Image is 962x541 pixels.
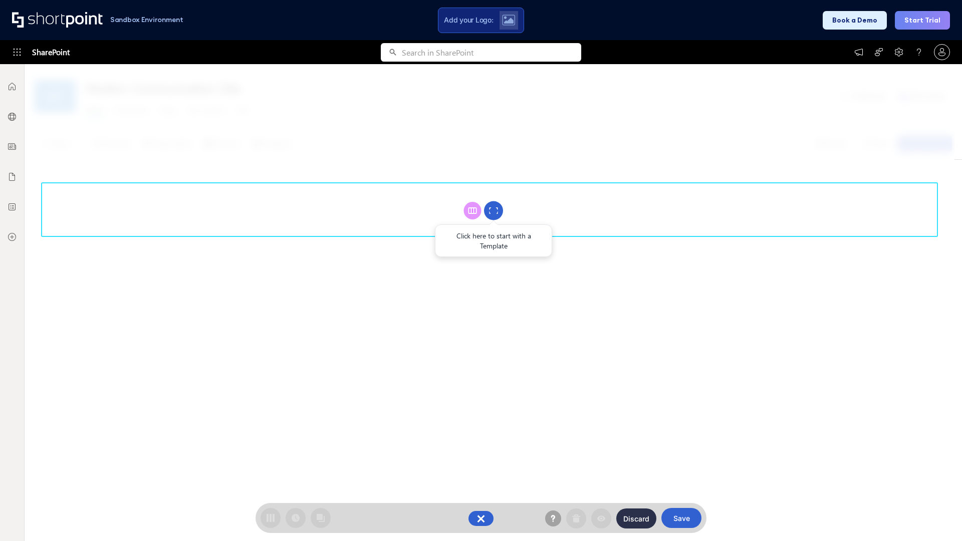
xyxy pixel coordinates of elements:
[32,40,70,64] span: SharePoint
[895,11,950,30] button: Start Trial
[110,17,183,23] h1: Sandbox Environment
[823,11,887,30] button: Book a Demo
[912,493,962,541] iframe: Chat Widget
[661,508,701,528] button: Save
[502,15,515,26] img: Upload logo
[444,16,493,25] span: Add your Logo:
[402,43,581,62] input: Search in SharePoint
[616,508,656,528] button: Discard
